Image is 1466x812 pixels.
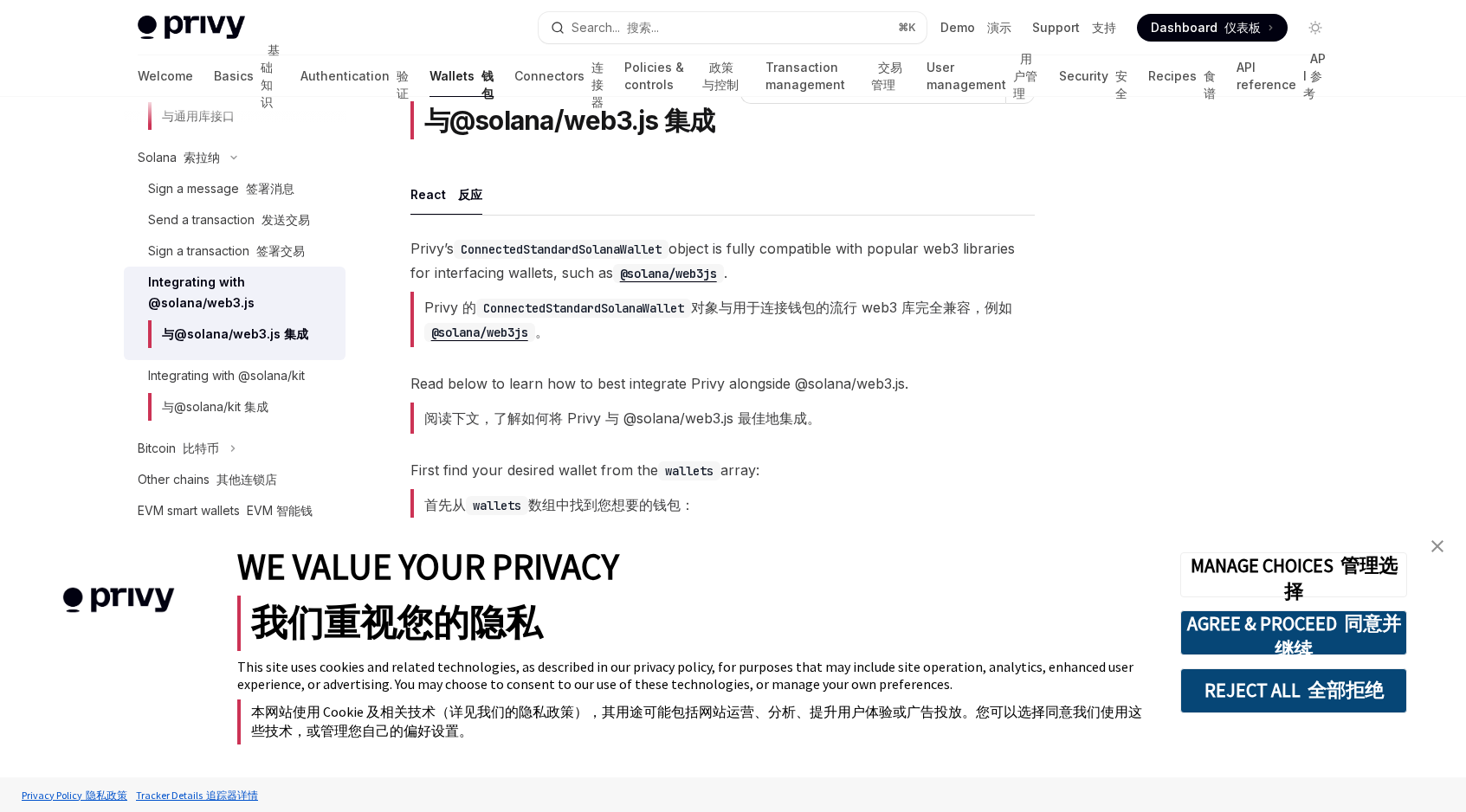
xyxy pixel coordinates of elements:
font: 与@solana/web3.js 集成 [162,326,308,341]
div: Integrating with @solana/web3.js [148,272,335,355]
div: Sign a transaction [148,241,305,261]
font: 验证 [397,68,409,100]
font: 阅读下文，了解如何将 Privy 与 @solana/web3.js 最佳地集成。 [424,409,821,427]
a: Connectors 连接器 [514,55,604,97]
a: Tracker Details [132,780,262,810]
button: MANAGE CHOICES 管理选择 [1180,552,1407,597]
img: company logo [26,563,211,638]
code: ConnectedStandardSolanaWallet [454,240,668,259]
font: Privy 的 对象与用于连接钱包的流行 web3 库完全兼容，例如 。 [424,299,1012,340]
div: Bitcoin [138,438,219,459]
button: REJECT ALL 全部拒绝 [1180,668,1407,713]
span: ⌘ K [898,21,916,35]
a: Security 安全 [1059,55,1127,97]
font: 反应 [458,187,482,202]
div: Solana [138,147,220,168]
a: @solana/web3js [424,323,535,340]
a: Authentication 验证 [300,55,409,97]
font: 与@solana/kit 集成 [162,399,268,414]
a: Send a transaction 发送交易 [124,204,346,235]
button: React 反应 [410,174,482,215]
a: API reference API 参考 [1237,55,1328,97]
font: 仪表板 [1224,20,1261,35]
font: 比特币 [183,441,219,455]
font: 基础知识 [261,42,280,109]
button: AGREE & PROCEED 同意并继续 [1180,610,1407,655]
div: Integrating with @solana/kit [148,365,305,428]
font: 连接器 [591,60,604,109]
a: Welcome [138,55,193,97]
font: 同意并继续 [1275,611,1401,661]
a: close banner [1420,529,1455,564]
span: Dashboard [1151,19,1261,36]
font: 其他连锁店 [216,472,277,487]
font: 本网站使用 Cookie 及相关技术（详见我们的隐私政策），其用途可能包括网站运营、分析、提升用户体验或广告投放。您可以选择同意我们使用这些技术，或管理您自己的偏好设置。 [251,703,1142,739]
code: ConnectedStandardSolanaWallet [476,299,691,318]
font: 管理选择 [1284,553,1398,603]
font: 追踪器详情 [206,789,258,802]
a: Demo 演示 [940,19,1011,36]
font: 隐私政策 [86,789,127,802]
a: Sign a transaction 签署交易 [124,235,346,267]
font: 签署消息 [246,181,294,196]
img: close banner [1431,540,1443,552]
a: Integrating with @solana/kit与@solana/kit 集成 [124,360,346,433]
code: @solana/web3js [424,323,535,342]
code: wallets [466,496,528,515]
div: Send a transaction [148,209,310,230]
span: WE VALUE YOUR PRIVACY [237,544,619,645]
button: Search... 搜索...⌘K [539,12,927,43]
font: 支持 [1092,20,1116,35]
font: 全部拒绝 [1308,678,1384,702]
font: 交易管理 [871,60,902,92]
font: 政策与控制 [702,60,739,92]
button: Toggle dark mode [1301,14,1329,42]
a: Policies & controls 政策与控制 [624,55,745,97]
div: Sign a message [148,178,294,199]
font: 钱包 [481,68,494,100]
div: EVM smart wallets [138,500,320,542]
font: 索拉纳 [184,150,220,164]
font: 首先从 数组中找到您想要的钱包： [424,496,694,513]
a: Integrating with @solana/web3.js与@solana/web3.js 集成 [124,267,346,360]
img: light logo [138,16,245,40]
div: This site uses cookies and related technologies, as described in our privacy policy, for purposes... [237,658,1154,751]
a: Privacy Policy [17,780,132,810]
font: 用户管理 [1013,51,1037,100]
a: Basics 基础知识 [214,55,280,97]
a: User management 用户管理 [927,55,1038,97]
a: Recipes 食谱 [1148,55,1216,97]
font: API 参考 [1303,51,1326,100]
div: Other chains [138,469,277,490]
font: 签署交易 [256,243,305,258]
a: Support 支持 [1032,19,1116,36]
a: Wallets 钱包 [429,55,494,97]
div: Search... [572,17,659,38]
a: Other chains 其他连锁店 [124,464,346,495]
font: 发送交易 [262,212,310,227]
a: Transaction management 交易管理 [765,55,906,97]
font: 食谱 [1204,68,1216,100]
code: wallets [658,461,720,480]
span: First find your desired wallet from the array: [410,458,1035,527]
span: Privy’s object is fully compatible with popular web3 libraries for interfacing wallets, such as . [410,236,1035,354]
font: 安全 [1115,68,1127,100]
font: 与@solana/web3.js 集成 [424,105,715,136]
a: @solana/web3js [613,264,724,281]
a: Dashboard 仪表板 [1137,14,1288,42]
font: 演示 [987,20,1011,35]
code: @solana/web3js [613,264,724,283]
span: Read below to learn how to best integrate Privy alongside @solana/web3.js. [410,371,1035,441]
font: 搜索... [627,20,659,35]
font: 我们重视您的隐私 [251,600,542,645]
a: Sign a message 签署消息 [124,173,346,204]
